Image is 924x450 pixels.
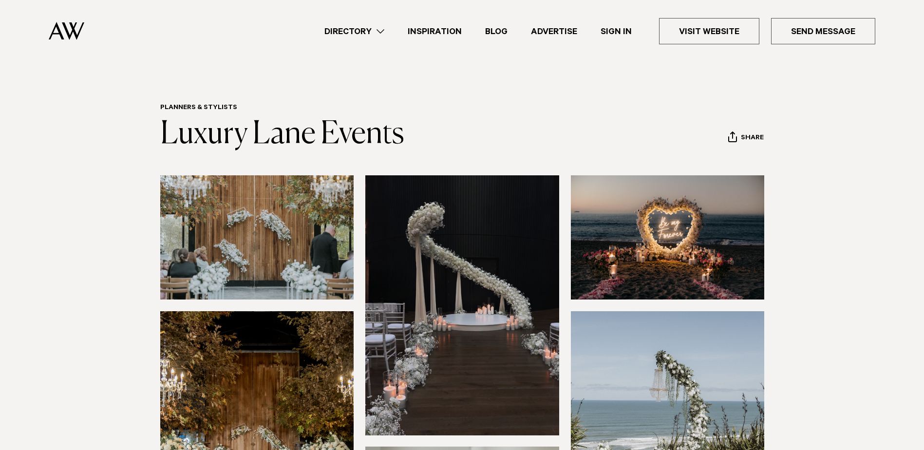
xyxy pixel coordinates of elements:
[589,25,643,38] a: Sign In
[313,25,396,38] a: Directory
[473,25,519,38] a: Blog
[160,104,237,112] a: Planners & Stylists
[396,25,473,38] a: Inspiration
[519,25,589,38] a: Advertise
[741,134,764,143] span: Share
[771,18,875,44] a: Send Message
[49,22,84,40] img: Auckland Weddings Logo
[160,119,404,150] a: Luxury Lane Events
[659,18,759,44] a: Visit Website
[728,131,764,146] button: Share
